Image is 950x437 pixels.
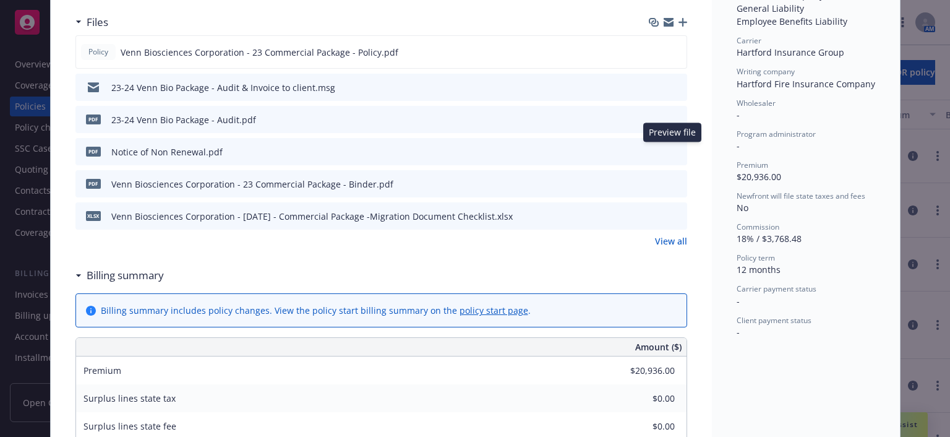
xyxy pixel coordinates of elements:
span: Venn Biosciences Corporation - 23 Commercial Package - Policy.pdf [121,46,398,59]
div: Venn Biosciences Corporation - [DATE] - Commercial Package -Migration Document Checklist.xlsx [111,210,513,223]
div: 23-24 Venn Bio Package - Audit & Invoice to client.msg [111,81,335,94]
span: Program administrator [737,129,816,139]
span: 18% / $3,768.48 [737,233,802,244]
button: download file [651,46,661,59]
span: 12 months [737,264,781,275]
span: - [737,109,740,121]
a: View all [655,235,687,248]
button: preview file [671,178,682,191]
h3: Billing summary [87,267,164,283]
span: Wholesaler [737,98,776,108]
button: download file [651,178,661,191]
input: 0.00 [602,361,682,380]
div: 23-24 Venn Bio Package - Audit.pdf [111,113,256,126]
button: preview file [671,210,682,223]
button: download file [651,145,661,158]
span: Carrier payment status [737,283,816,294]
div: Notice of Non Renewal.pdf [111,145,223,158]
div: Billing summary [75,267,164,283]
div: Venn Biosciences Corporation - 23 Commercial Package - Binder.pdf [111,178,393,191]
span: pdf [86,179,101,188]
span: Surplus lines state tax [83,392,176,404]
span: Client payment status [737,315,811,326]
div: Files [75,14,108,30]
span: - [737,326,740,338]
span: Surplus lines state fee [83,420,176,432]
span: Hartford Fire Insurance Company [737,78,875,90]
button: preview file [670,46,682,59]
input: 0.00 [602,389,682,408]
span: Hartford Insurance Group [737,46,844,58]
span: No [737,202,748,214]
button: preview file [671,113,682,126]
div: Preview file [643,123,701,142]
input: 0.00 [602,417,682,436]
span: Newfront will file state taxes and fees [737,191,865,201]
span: Commission [737,222,779,232]
span: pdf [86,115,101,124]
button: download file [651,81,661,94]
span: Amount ($) [635,340,682,353]
div: Billing summary includes policy changes. View the policy start billing summary on the . [101,304,531,317]
span: Premium [83,365,121,376]
span: xlsx [86,211,101,220]
span: Carrier [737,35,761,46]
button: preview file [671,81,682,94]
button: download file [651,113,661,126]
span: Writing company [737,66,795,77]
span: $20,936.00 [737,171,781,183]
span: Policy [86,46,111,58]
button: download file [651,210,661,223]
span: pdf [86,147,101,156]
span: - [737,295,740,307]
span: - [737,140,740,152]
span: Premium [737,160,768,170]
h3: Files [87,14,108,30]
a: policy start page [460,305,528,316]
span: Policy term [737,253,775,263]
div: Employee Benefits Liability [737,15,875,28]
div: General Liability [737,2,875,15]
button: preview file [671,145,682,158]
